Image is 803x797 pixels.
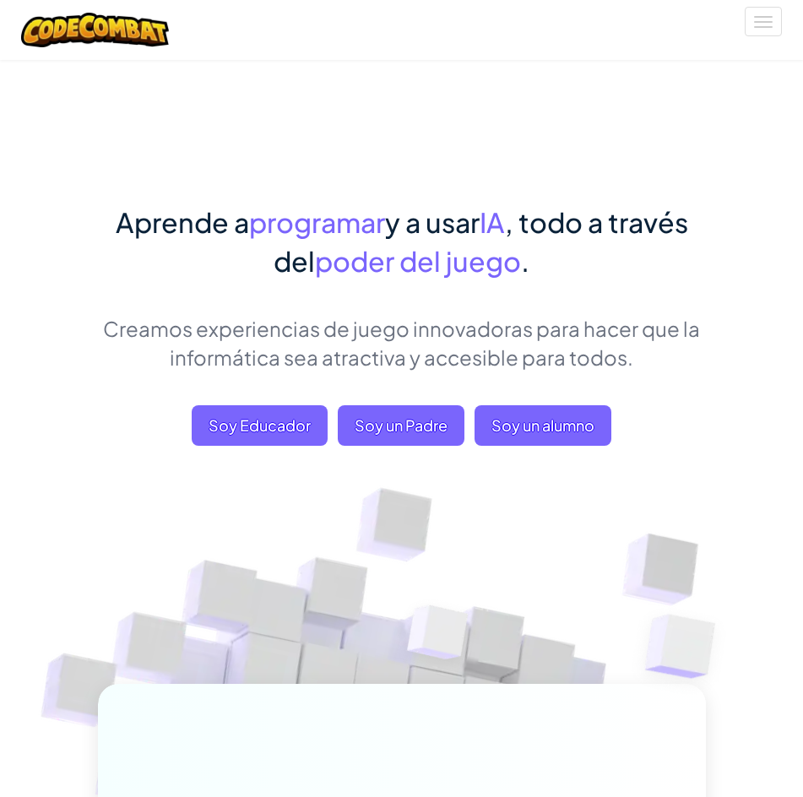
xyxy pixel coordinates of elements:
[385,205,480,239] span: y a usar
[116,205,249,239] span: Aprende a
[609,571,767,724] img: Overlap cubes
[98,314,706,371] p: Creamos experiencias de juego innovadoras para hacer que la informática sea atractiva y accesible...
[521,244,529,278] span: .
[249,205,385,239] span: programar
[315,244,521,278] span: poder del juego
[192,405,328,446] a: Soy Educador
[372,569,503,705] img: Overlap cubes
[338,405,464,446] a: Soy un Padre
[480,205,505,239] span: IA
[21,13,169,47] img: CodeCombat logo
[475,405,611,446] button: Soy un alumno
